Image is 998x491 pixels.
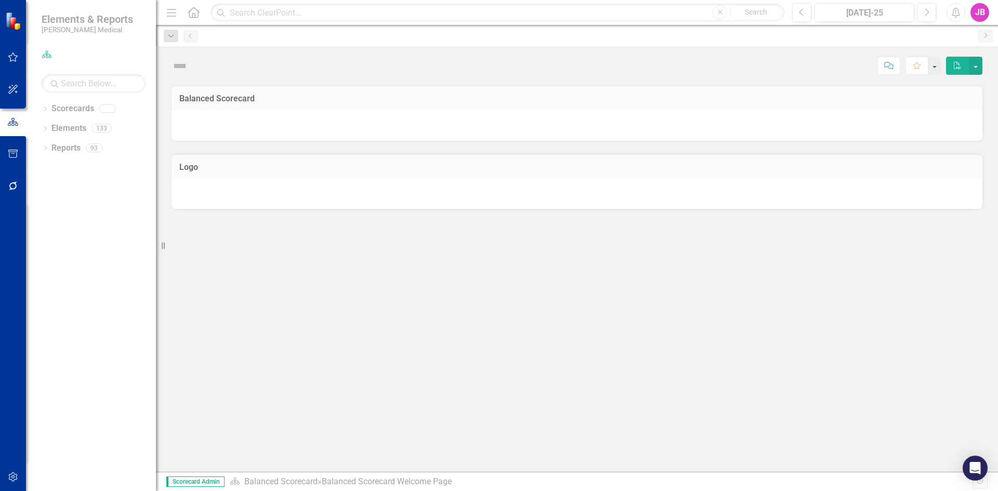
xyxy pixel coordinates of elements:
[42,13,133,25] span: Elements & Reports
[179,94,975,103] h3: Balanced Scorecard
[970,3,989,22] button: JB
[91,124,112,133] div: 133
[166,476,225,487] span: Scorecard Admin
[51,142,81,154] a: Reports
[745,8,767,16] span: Search
[51,103,94,115] a: Scorecards
[172,58,188,74] img: Not Defined
[322,476,452,486] div: Balanced Scorecard Welcome Page
[51,123,86,135] a: Elements
[211,4,784,22] input: Search ClearPoint...
[244,476,318,486] a: Balanced Scorecard
[86,143,102,152] div: 93
[42,25,133,34] small: [PERSON_NAME] Medical
[730,5,782,20] button: Search
[5,11,24,30] img: ClearPoint Strategy
[230,476,973,488] div: »
[818,7,911,19] div: [DATE]-25
[963,456,988,481] div: Open Intercom Messenger
[42,74,146,92] input: Search Below...
[815,3,914,22] button: [DATE]-25
[179,163,975,172] h3: Logo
